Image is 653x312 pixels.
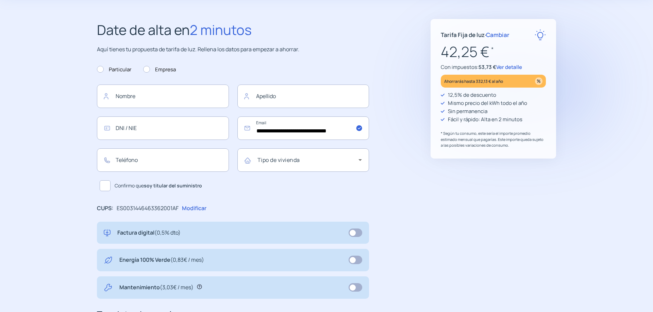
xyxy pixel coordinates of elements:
[441,40,546,63] p: 42,25 €
[448,99,527,107] p: Mismo precio del kWh todo el año
[104,228,111,237] img: digital-invoice.svg
[190,20,252,39] span: 2 minutos
[479,63,496,71] span: 53,73 €
[119,256,204,264] p: Energía 100% Verde
[104,256,113,264] img: energy-green.svg
[104,283,113,292] img: tool.svg
[170,256,204,263] span: (0,83€ / mes)
[97,45,369,54] p: Aquí tienes tu propuesta de tarifa de luz. Rellena los datos para empezar a ahorrar.
[97,19,369,41] h2: Date de alta en
[496,63,522,71] span: Ver detalle
[119,283,194,292] p: Mantenimiento
[154,229,181,236] span: (0,5% dto)
[117,204,179,213] p: ES0031446463362001AF
[143,66,176,74] label: Empresa
[97,66,131,74] label: Particular
[535,77,542,85] img: percentage_icon.svg
[97,204,113,213] p: CUPS:
[160,283,194,291] span: (3,03€ / mes)
[448,91,496,99] p: 12,5% de descuento
[117,228,181,237] p: Factura digital
[441,30,509,39] p: Tarifa Fija de luz ·
[182,204,206,213] p: Modificar
[448,115,522,124] p: Fácil y rápido: Alta en 2 minutos
[257,156,300,164] mat-label: Tipo de vivienda
[535,29,546,40] img: rate-E.svg
[486,31,509,39] span: Cambiar
[441,130,546,148] p: * Según tu consumo, este sería el importe promedio estimado mensual que pagarías. Este importe qu...
[144,182,202,189] b: soy titular del suministro
[444,77,503,85] p: Ahorrarás hasta 332,13 € al año
[441,63,546,71] p: Con impuestos:
[448,107,487,115] p: Sin permanencia
[115,182,202,189] span: Confirmo que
